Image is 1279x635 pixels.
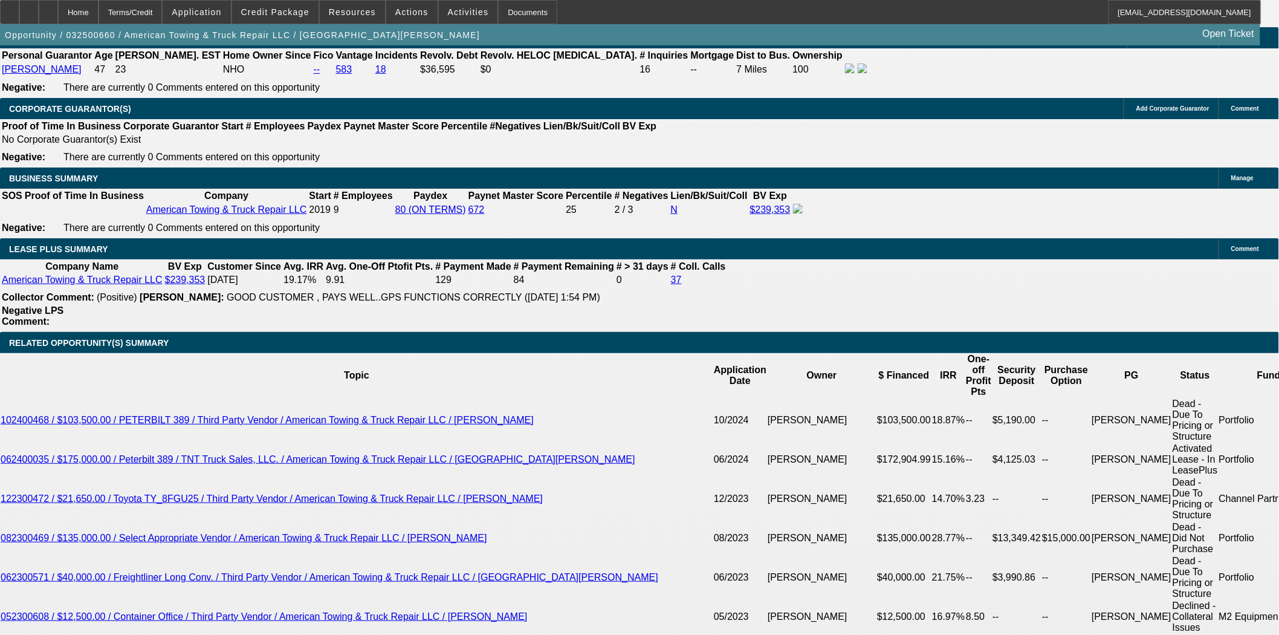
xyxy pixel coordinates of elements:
td: -- [1041,555,1091,600]
th: Security Deposit [992,353,1041,398]
td: [PERSON_NAME] [767,555,876,600]
button: Resources [320,1,385,24]
a: 583 [336,64,352,74]
a: 18 [375,64,386,74]
td: 12/2023 [713,477,767,521]
span: RELATED OPPORTUNITY(S) SUMMARY [9,338,169,348]
b: Vantage [336,50,373,60]
a: 80 (ON TERMS) [395,204,466,215]
td: 100 [792,63,843,76]
td: 23 [115,63,221,76]
td: -- [965,555,992,600]
td: -- [992,477,1041,521]
a: 052300608 / $12,500.00 / Container Office / Third Party Vendor / American Towing & Truck Repair L... [1,611,528,622]
button: Actions [386,1,438,24]
td: [PERSON_NAME] [1091,555,1172,600]
td: -- [992,600,1041,634]
span: BUSINESS SUMMARY [9,174,98,183]
b: Lien/Bk/Suit/Coll [543,121,620,131]
a: 062400035 / $175,000.00 / Peterbilt 389 / TNT Truck Sales, LLC. / American Towing & Truck Repair ... [1,454,635,464]
b: Avg. IRR [283,261,323,272]
td: 10/2024 [713,398,767,443]
a: -- [314,64,320,74]
th: Application Date [713,353,767,398]
b: Home Owner Since [223,50,311,60]
span: Credit Package [241,7,309,17]
a: American Towing & Truck Repair LLC [146,204,307,215]
td: 18.87% [931,398,965,443]
td: $36,595 [419,63,479,76]
td: 3.23 [965,477,992,521]
td: -- [690,63,735,76]
td: [PERSON_NAME] [767,521,876,555]
td: -- [965,443,992,477]
b: [PERSON_NAME]. EST [115,50,221,60]
td: $0 [480,63,638,76]
td: Declined - Collateral Issues [1172,600,1219,634]
td: $15,000.00 [1041,521,1091,555]
b: # Inquiries [639,50,688,60]
td: $3,990.86 [992,555,1041,600]
td: -- [965,398,992,443]
b: [PERSON_NAME]: [140,292,224,302]
td: 129 [435,274,511,286]
td: 47 [94,63,113,76]
span: 9 [334,204,339,215]
b: Mortgage [691,50,734,60]
a: 062300571 / $40,000.00 / Freightliner Long Conv. / Third Party Vendor / American Towing & Truck R... [1,572,658,582]
button: Activities [439,1,498,24]
td: $172,904.99 [876,443,931,477]
td: 05/2023 [713,600,767,634]
td: [PERSON_NAME] [1091,398,1172,443]
td: 9.91 [325,274,433,286]
td: [DATE] [207,274,282,286]
b: # Employees [334,190,393,201]
b: # Coll. Calls [671,261,726,272]
b: Start [309,190,331,201]
b: Incidents [375,50,418,60]
a: 672 [468,204,485,215]
td: 08/2023 [713,521,767,555]
b: Percentile [441,121,487,131]
button: Application [163,1,230,24]
a: 082300469 / $135,000.00 / Select Appropriate Vendor / American Towing & Truck Repair LLC / [PERSO... [1,533,487,543]
a: Open Ticket [1198,24,1259,44]
td: $5,190.00 [992,398,1041,443]
td: 16 [639,63,688,76]
b: Paynet Master Score [344,121,439,131]
b: Customer Since [207,261,281,272]
td: $13,349.42 [992,521,1041,555]
span: Comment [1231,246,1259,252]
th: IRR [931,353,965,398]
td: No Corporate Guarantor(s) Exist [1,134,662,146]
td: 21.75% [931,555,965,600]
span: There are currently 0 Comments entered on this opportunity [63,82,320,93]
b: #Negatives [490,121,542,131]
td: Dead - Due To Pricing or Structure [1172,398,1219,443]
span: There are currently 0 Comments entered on this opportunity [63,152,320,162]
span: LEASE PLUS SUMMARY [9,244,108,254]
b: Negative: [2,152,45,162]
th: PG [1091,353,1172,398]
td: [PERSON_NAME] [767,443,876,477]
td: $4,125.03 [992,443,1041,477]
th: Proof of Time In Business [24,190,144,202]
td: [PERSON_NAME] [1091,443,1172,477]
td: -- [1041,600,1091,634]
b: # Negatives [615,190,669,201]
a: $239,353 [165,275,206,285]
td: 16.97% [931,600,965,634]
span: Opportunity / 032500660 / American Towing & Truck Repair LLC / [GEOGRAPHIC_DATA][PERSON_NAME] [5,30,480,40]
td: Dead - Did Not Purchase [1172,521,1219,555]
span: Activities [448,7,489,17]
b: Paynet Master Score [468,190,563,201]
td: 06/2023 [713,555,767,600]
b: Revolv. HELOC [MEDICAL_DATA]. [481,50,638,60]
b: Age [94,50,112,60]
span: Comment [1231,105,1259,112]
td: [PERSON_NAME] [767,600,876,634]
td: 28.77% [931,521,965,555]
td: $21,650.00 [876,477,931,521]
b: Ownership [792,50,843,60]
b: Fico [314,50,334,60]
